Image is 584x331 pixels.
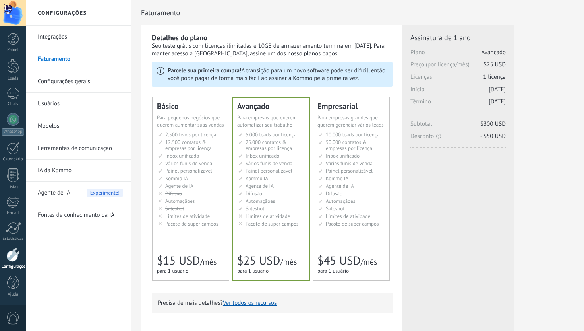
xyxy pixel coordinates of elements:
span: Automaçãoes [326,198,355,204]
a: Faturamento [38,48,123,70]
li: Faturamento [26,48,131,70]
span: Início [410,86,506,98]
a: Integrações [38,26,123,48]
a: Fontes de conhecimento da IA [38,204,123,226]
span: Automaçãoes [246,198,275,204]
span: Inbox unificado [165,152,199,159]
span: Experimente! [87,189,123,197]
span: 2.500 leads por licença [165,131,216,138]
a: Usuários [38,93,123,115]
div: Seu teste grátis com licenças ilimitadas e 10GB de armazenamento termina em [DATE]. Para manter a... [152,42,393,57]
span: Término [410,98,506,110]
span: Avançado [482,49,506,56]
span: Assinatura de 1 ano [410,33,506,42]
span: - $50 USD [480,132,506,140]
span: 12.500 contatos & empresas por licença [165,139,212,152]
span: /mês [200,257,217,267]
span: $45 USD [317,253,360,268]
div: Leads [2,76,25,81]
span: Painel personalizável [165,167,212,174]
li: Modelos [26,115,131,137]
li: Ferramentas de comunicação [26,137,131,160]
span: Inbox unificado [326,152,360,159]
span: Kommo IA [326,175,348,182]
span: para 1 usuário [157,267,188,274]
div: E-mail [2,210,25,216]
span: Difusão [326,190,342,197]
span: Vários funis de venda [165,160,212,167]
div: Avançado [237,102,305,110]
span: $25 USD [237,253,280,268]
span: Painel personalizável [326,167,373,174]
span: Salesbot [326,205,345,212]
span: 1 licença [483,73,506,81]
span: /mês [360,257,377,267]
a: Modelos [38,115,123,137]
span: Kommo IA [165,175,188,182]
button: Ver todos os recursos [223,299,277,307]
span: Preço (por licença/mês) [410,61,506,73]
span: Limites de atividade [246,213,290,220]
li: Configurações gerais [26,70,131,93]
span: Faturamento [141,8,180,17]
span: Vários funis de venda [246,160,292,167]
div: Chats [2,101,25,107]
span: Difusão [246,190,262,197]
a: Ferramentas de comunicação [38,137,123,160]
span: $15 USD [157,253,200,268]
span: Licenças [410,73,506,86]
span: 25.000 contatos & empresas por licença [246,139,292,152]
span: $25 USD [483,61,506,68]
li: Integrações [26,26,131,48]
span: Para pequenos negócios que querem aumentar suas vendas [157,114,224,128]
span: Limites de atividade [326,213,370,220]
span: /mês [280,257,297,267]
div: Configurações [2,264,25,269]
span: 50.000 contatos & empresas por licença [326,139,372,152]
span: 5.000 leads por licença [246,131,296,138]
div: Listas [2,185,25,190]
div: Estatísticas [2,236,25,241]
a: Configurações gerais [38,70,123,93]
div: Empresarial [317,102,385,110]
b: Parcele sua primeira compra! [168,67,241,74]
p: Precisa de mais detalhes? [158,299,387,307]
span: 10.000 leads por licença [326,131,379,138]
p: A transição para um novo software pode ser difícil, então você pode pagar de forma mais fácil ao ... [168,67,388,82]
span: para 1 usuário [237,267,269,274]
li: Agente de IA [26,182,131,204]
span: Plano [410,49,506,61]
span: Inbox unificado [246,152,279,159]
a: IA da Kommo [38,160,123,182]
span: Limites de atividade [165,213,210,220]
span: Salesbot [246,205,265,212]
span: [DATE] [489,86,506,93]
span: Automaçãoes [165,198,195,204]
span: Para empresas que querem automatizar seu trabalho [237,114,297,128]
span: Difusão [165,190,182,197]
span: [DATE] [489,98,506,105]
span: Agente de IA [165,183,193,189]
span: Pacote de super campos [326,220,379,227]
span: $300 USD [480,120,506,128]
span: Para empresas grandes que querem gerenciar vários leads [317,114,384,128]
span: Agente de IA [326,183,354,189]
li: IA da Kommo [26,160,131,182]
div: Ajuda [2,292,25,297]
span: Subtotal [410,120,506,132]
span: para 1 usuário [317,267,349,274]
span: Painel personalizável [246,167,292,174]
div: Calendário [2,157,25,162]
span: Vários funis de venda [326,160,373,167]
div: Básico [157,102,224,110]
span: Desconto [410,132,506,140]
li: Fontes de conhecimento da IA [26,204,131,226]
span: Pacote de super campos [246,220,299,227]
span: Salesbot [165,205,184,212]
span: Agente de IA [246,183,274,189]
span: Agente de IA [38,182,70,204]
li: Usuários [26,93,131,115]
span: Kommo IA [246,175,268,182]
b: Detalhes do plano [152,33,207,42]
div: WhatsApp [2,128,24,136]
